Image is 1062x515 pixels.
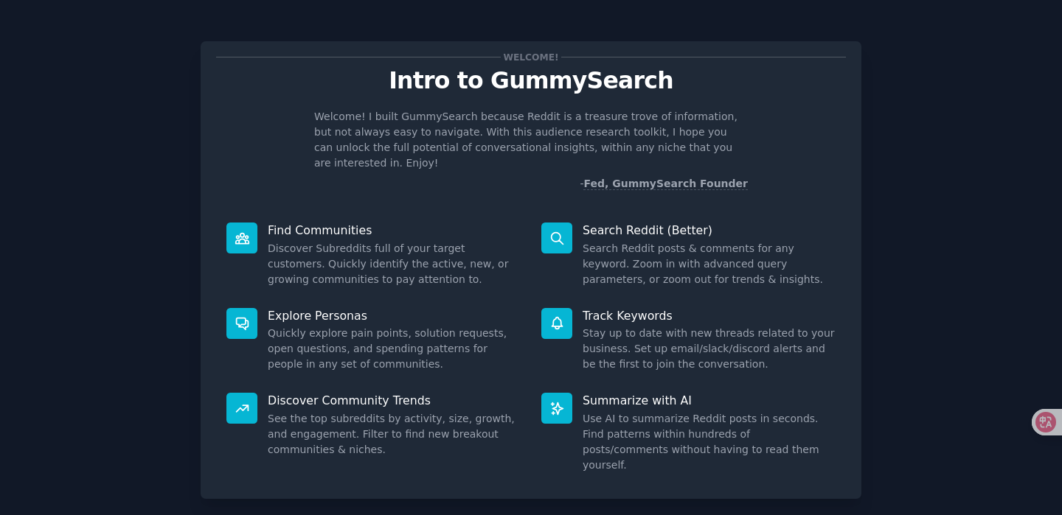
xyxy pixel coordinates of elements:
[268,326,521,372] dd: Quickly explore pain points, solution requests, open questions, and spending patterns for people ...
[268,308,521,323] p: Explore Personas
[580,176,748,192] div: -
[501,49,561,65] span: Welcome!
[268,411,521,458] dd: See the top subreddits by activity, size, growth, and engagement. Filter to find new breakout com...
[583,411,836,473] dd: Use AI to summarize Reddit posts in seconds. Find patterns within hundreds of posts/comments with...
[583,308,836,323] p: Track Keywords
[583,326,836,372] dd: Stay up to date with new threads related to your business. Set up email/slack/discord alerts and ...
[216,68,846,94] p: Intro to GummySearch
[268,393,521,408] p: Discover Community Trends
[583,178,748,190] a: Fed, GummySearch Founder
[583,241,836,287] dd: Search Reddit posts & comments for any keyword. Zoom in with advanced query parameters, or zoom o...
[268,241,521,287] dd: Discover Subreddits full of your target customers. Quickly identify the active, new, or growing c...
[314,109,748,171] p: Welcome! I built GummySearch because Reddit is a treasure trove of information, but not always ea...
[583,223,836,238] p: Search Reddit (Better)
[268,223,521,238] p: Find Communities
[583,393,836,408] p: Summarize with AI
